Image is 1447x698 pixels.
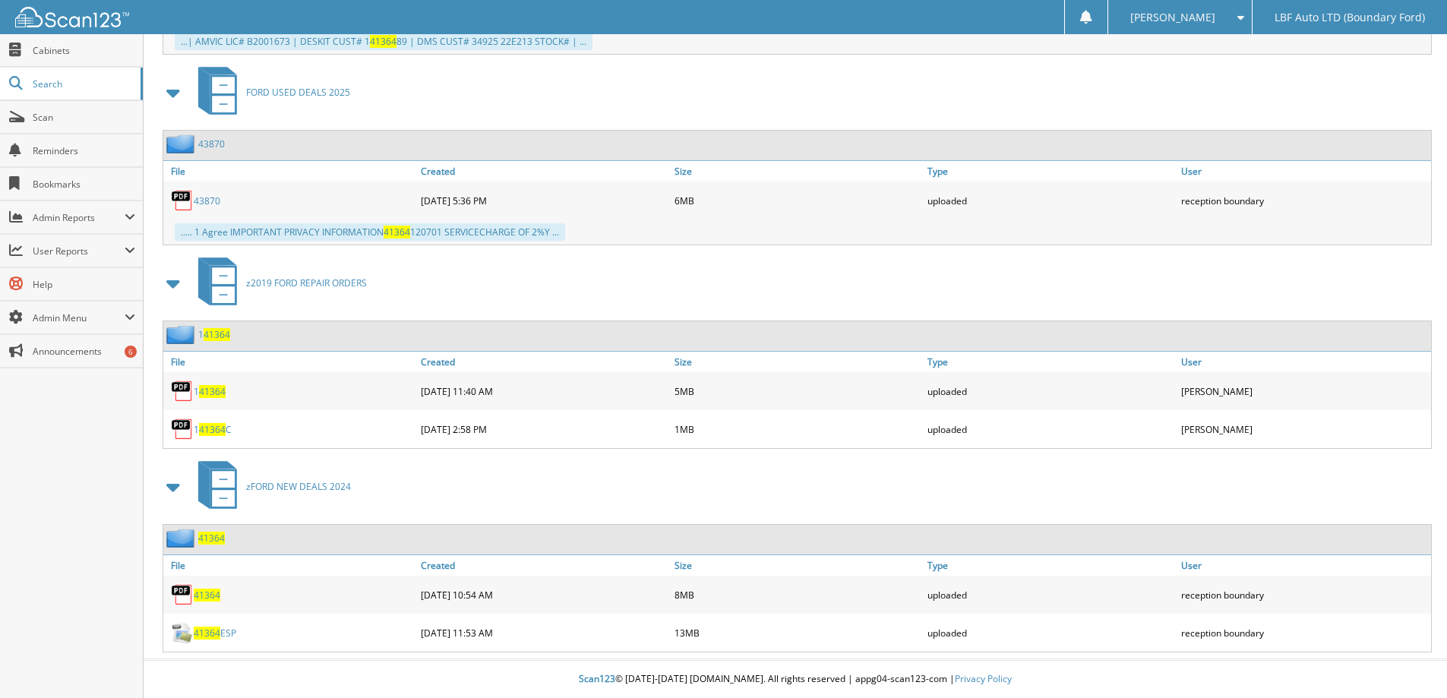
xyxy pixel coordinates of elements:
span: 41364 [204,328,230,341]
a: 141364 [194,385,226,398]
span: 41364 [199,423,226,436]
div: 8MB [671,580,924,610]
span: Admin Menu [33,311,125,324]
div: [PERSON_NAME] [1177,414,1431,444]
a: File [163,352,417,372]
a: 141364 [198,328,230,341]
a: File [163,161,417,182]
span: LBF Auto LTD (Boundary Ford) [1275,13,1425,22]
a: Created [417,161,671,182]
div: ..... 1 Agree IMPORTANT PRIVACY INFORMATION 120701 SERVICECHARGE OF 2%Y ... [175,223,565,241]
span: Announcements [33,345,135,358]
a: z2019 FORD REPAIR ORDERS [189,253,367,313]
span: Reminders [33,144,135,157]
div: [DATE] 11:53 AM [417,617,671,648]
span: 41364 [370,35,397,48]
span: Search [33,77,133,90]
iframe: Chat Widget [1371,625,1447,698]
span: Help [33,278,135,291]
div: reception boundary [1177,185,1431,216]
a: zFORD NEW DEALS 2024 [189,456,351,516]
div: [PERSON_NAME] [1177,376,1431,406]
a: Size [671,161,924,182]
div: ...| AMVIC LIC# B2001673 | DESKIT CUST# 1 89 | DMS CUST# 34925 22E213 STOCK# | ... [175,33,592,50]
div: reception boundary [1177,580,1431,610]
a: Privacy Policy [955,672,1012,685]
a: 41364ESP [194,627,236,640]
a: User [1177,352,1431,372]
a: Created [417,555,671,576]
div: [DATE] 2:58 PM [417,414,671,444]
a: Size [671,555,924,576]
div: uploaded [924,414,1177,444]
div: uploaded [924,185,1177,216]
span: Scan123 [579,672,615,685]
span: 41364 [199,385,226,398]
span: 41364 [384,226,410,238]
a: Size [671,352,924,372]
span: zFORD NEW DEALS 2024 [246,480,351,493]
span: z2019 FORD REPAIR ORDERS [246,276,367,289]
div: uploaded [924,617,1177,648]
div: [DATE] 10:54 AM [417,580,671,610]
a: Type [924,555,1177,576]
img: folder2.png [166,529,198,548]
img: PDF.png [171,189,194,212]
img: folder2.png [166,325,198,344]
a: Created [417,352,671,372]
div: 1MB [671,414,924,444]
span: FORD USED DEALS 2025 [246,86,350,99]
div: [DATE] 5:36 PM [417,185,671,216]
a: 43870 [194,194,220,207]
a: 41364 [198,532,225,545]
a: User [1177,161,1431,182]
span: Scan [33,111,135,124]
div: [DATE] 11:40 AM [417,376,671,406]
span: User Reports [33,245,125,257]
div: 6 [125,346,137,358]
a: FORD USED DEALS 2025 [189,62,350,122]
img: PDF.png [171,583,194,606]
span: [PERSON_NAME] [1130,13,1215,22]
a: Type [924,161,1177,182]
span: Bookmarks [33,178,135,191]
img: TIFF.png [171,621,194,644]
div: uploaded [924,580,1177,610]
img: PDF.png [171,380,194,403]
a: User [1177,555,1431,576]
img: PDF.png [171,418,194,441]
div: 6MB [671,185,924,216]
div: 13MB [671,617,924,648]
div: 5MB [671,376,924,406]
span: Admin Reports [33,211,125,224]
img: scan123-logo-white.svg [15,7,129,27]
div: © [DATE]-[DATE] [DOMAIN_NAME]. All rights reserved | appg04-scan123-com | [144,661,1447,698]
img: folder2.png [166,134,198,153]
a: File [163,555,417,576]
a: Type [924,352,1177,372]
span: 41364 [194,627,220,640]
a: 141364C [194,423,232,436]
span: Cabinets [33,44,135,57]
div: uploaded [924,376,1177,406]
a: 41364 [194,589,220,602]
div: reception boundary [1177,617,1431,648]
a: 43870 [198,137,225,150]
